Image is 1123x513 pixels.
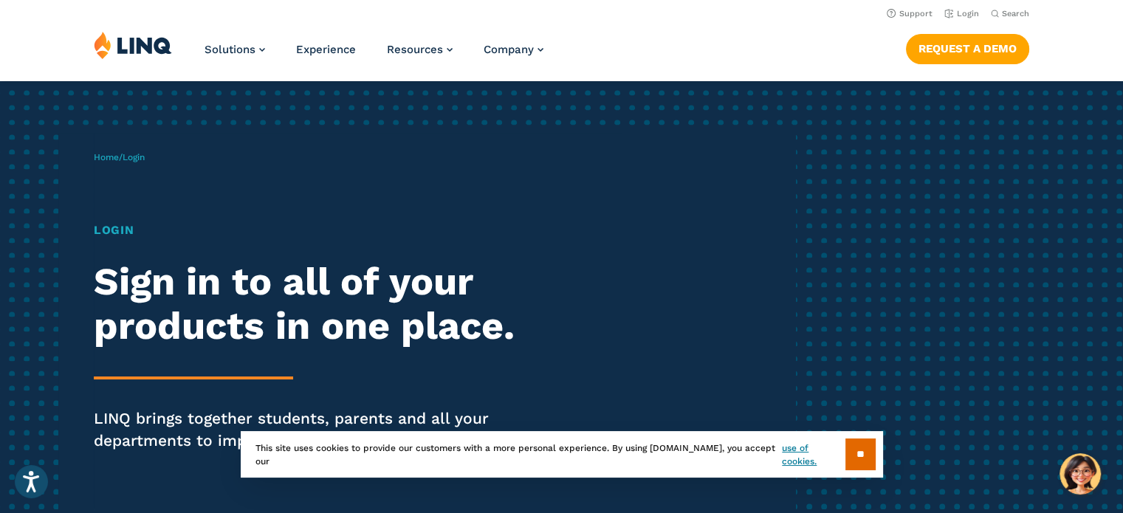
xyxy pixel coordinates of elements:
[94,407,526,452] p: LINQ brings together students, parents and all your departments to improve efficiency and transpa...
[387,43,453,56] a: Resources
[484,43,534,56] span: Company
[94,152,145,162] span: /
[906,31,1029,63] nav: Button Navigation
[205,43,255,56] span: Solutions
[94,260,526,348] h2: Sign in to all of your products in one place.
[484,43,543,56] a: Company
[991,8,1029,19] button: Open Search Bar
[887,9,933,18] a: Support
[782,441,845,468] a: use of cookies.
[94,152,119,162] a: Home
[1060,453,1101,495] button: Hello, have a question? Let’s chat.
[205,31,543,80] nav: Primary Navigation
[123,152,145,162] span: Login
[94,221,526,239] h1: Login
[944,9,979,18] a: Login
[94,31,172,59] img: LINQ | K‑12 Software
[906,34,1029,63] a: Request a Demo
[1002,9,1029,18] span: Search
[387,43,443,56] span: Resources
[241,431,883,478] div: This site uses cookies to provide our customers with a more personal experience. By using [DOMAIN...
[296,43,356,56] a: Experience
[205,43,265,56] a: Solutions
